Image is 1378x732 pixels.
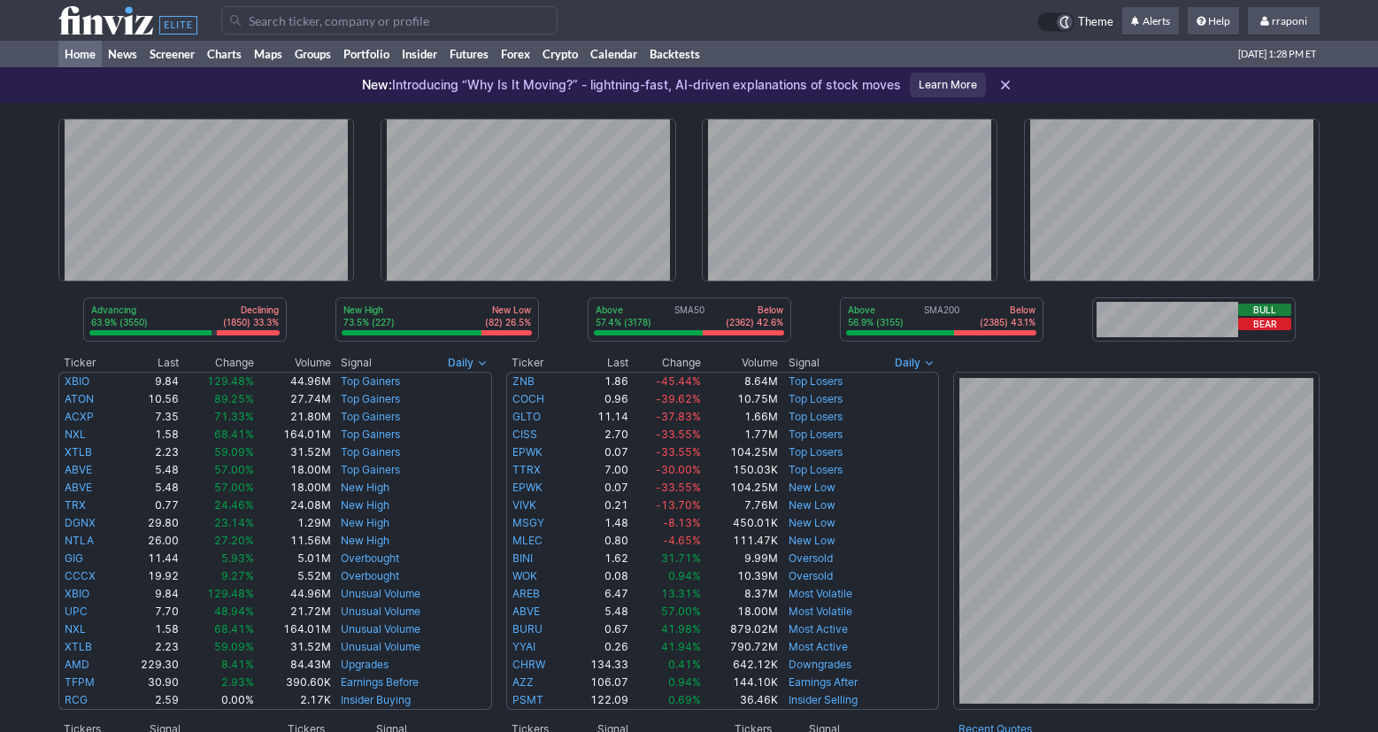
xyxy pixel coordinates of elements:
[65,481,92,494] a: ABVE
[214,445,254,458] span: 59.09%
[702,656,779,674] td: 642.12K
[567,408,629,426] td: 11.14
[512,587,540,600] a: AREB
[567,603,629,620] td: 5.48
[118,443,180,461] td: 2.23
[341,392,400,405] a: Top Gainers
[65,605,88,618] a: UPC
[567,674,629,691] td: 106.07
[702,567,779,585] td: 10.39M
[656,498,701,512] span: -13.70%
[596,304,651,316] p: Above
[341,675,419,689] a: Earnings Before
[1238,41,1316,67] span: [DATE] 1:28 PM ET
[118,691,180,710] td: 2.59
[789,569,833,582] a: Oversold
[1272,14,1307,27] span: rraponi
[789,498,835,512] a: New Low
[118,372,180,390] td: 9.84
[567,390,629,408] td: 0.96
[118,461,180,479] td: 5.48
[214,410,254,423] span: 71.33%
[512,622,543,636] a: BURU
[584,41,643,67] a: Calendar
[702,390,779,408] td: 10.75M
[512,374,535,388] a: ZNB
[180,354,255,372] th: Change
[567,514,629,532] td: 1.48
[1248,7,1320,35] a: rraponi
[512,640,535,653] a: YYAI
[65,392,94,405] a: ATON
[118,620,180,638] td: 1.58
[567,620,629,638] td: 0.67
[91,316,148,328] p: 63.9% (3550)
[337,41,396,67] a: Portfolio
[362,76,901,94] p: Introducing “Why Is It Moving?” - lightning-fast, AI-driven explanations of stock moves
[214,605,254,618] span: 48.94%
[495,41,536,67] a: Forex
[223,316,279,328] p: (1850) 33.3%
[789,445,843,458] a: Top Losers
[214,534,254,547] span: 27.20%
[343,304,395,316] p: New High
[341,587,420,600] a: Unusual Volume
[207,587,254,600] span: 129.48%
[512,516,544,529] a: MSGY
[118,638,180,656] td: 2.23
[341,640,420,653] a: Unusual Volume
[789,605,852,618] a: Most Volatile
[221,569,254,582] span: 9.27%
[65,587,89,600] a: XBIO
[65,445,92,458] a: XTLB
[1037,12,1113,32] a: Theme
[567,638,629,656] td: 0.26
[789,410,843,423] a: Top Losers
[789,516,835,529] a: New Low
[567,479,629,497] td: 0.07
[848,316,904,328] p: 56.9% (3155)
[221,675,254,689] span: 2.93%
[1188,7,1239,35] a: Help
[567,691,629,710] td: 122.09
[789,428,843,441] a: Top Losers
[118,585,180,603] td: 9.84
[485,304,531,316] p: New Low
[255,497,332,514] td: 24.08M
[668,675,701,689] span: 0.94%
[702,532,779,550] td: 111.47K
[118,514,180,532] td: 29.80
[789,551,833,565] a: Oversold
[512,392,544,405] a: COCH
[118,532,180,550] td: 26.00
[65,622,86,636] a: NXL
[789,658,851,671] a: Downgrades
[661,551,701,565] span: 31.71%
[512,481,543,494] a: EPWK
[512,675,534,689] a: AZZ
[512,410,541,423] a: GLTO
[341,410,400,423] a: Top Gainers
[255,390,332,408] td: 27.74M
[448,354,473,372] span: Daily
[1238,304,1291,316] button: Bull
[789,693,858,706] a: Insider Selling
[214,498,254,512] span: 24.46%
[118,390,180,408] td: 10.56
[702,461,779,479] td: 150.03K
[702,354,779,372] th: Volume
[221,551,254,565] span: 5.93%
[341,551,399,565] a: Overbought
[255,372,332,390] td: 44.96M
[248,41,289,67] a: Maps
[789,392,843,405] a: Top Losers
[846,304,1037,330] div: SMA200
[255,656,332,674] td: 84.43M
[180,691,255,710] td: 0.00%
[661,605,701,618] span: 57.00%
[214,481,254,494] span: 57.00%
[726,316,783,328] p: (2362) 42.6%
[567,550,629,567] td: 1.62
[255,674,332,691] td: 390.60K
[567,497,629,514] td: 0.21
